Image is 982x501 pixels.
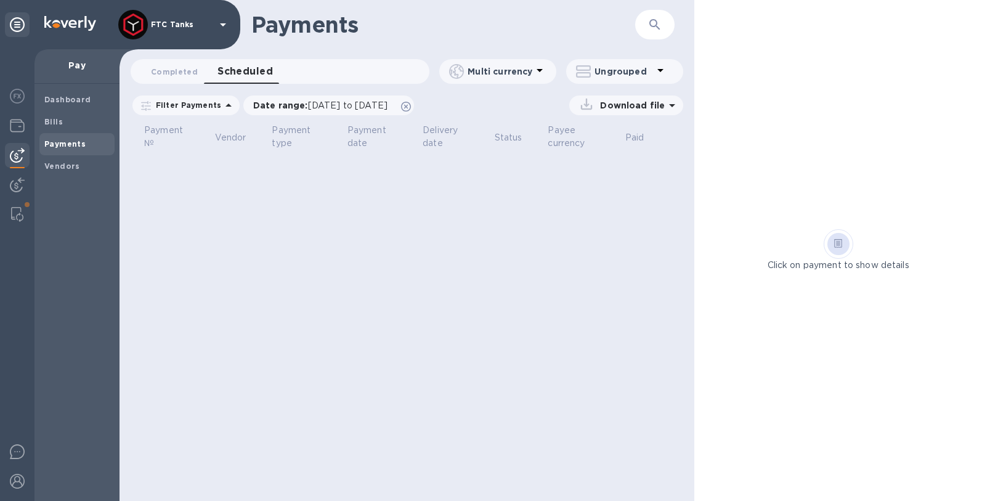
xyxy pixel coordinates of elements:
[272,124,321,150] p: Payment type
[768,259,909,272] p: Click on payment to show details
[10,118,25,133] img: Wallets
[423,124,469,150] p: Delivery date
[144,124,205,150] span: Payment №
[144,124,189,150] p: Payment №
[548,124,599,150] p: Payee currency
[215,131,246,144] p: Vendor
[44,117,63,126] b: Bills
[625,131,660,144] span: Paid
[272,124,337,150] span: Payment type
[151,65,198,78] span: Completed
[595,99,665,112] p: Download file
[253,99,394,112] p: Date range :
[44,161,80,171] b: Vendors
[44,59,110,71] p: Pay
[548,124,615,150] span: Payee currency
[217,63,273,80] span: Scheduled
[5,12,30,37] div: Unpin categories
[44,95,91,104] b: Dashboard
[347,124,413,150] span: Payment date
[495,131,538,144] span: Status
[308,100,388,110] span: [DATE] to [DATE]
[468,65,532,78] p: Multi currency
[625,131,644,144] p: Paid
[10,89,25,104] img: Foreign exchange
[495,131,522,144] p: Status
[423,124,485,150] span: Delivery date
[347,124,397,150] p: Payment date
[243,96,414,115] div: Date range:[DATE] to [DATE]
[151,20,213,29] p: FTC Tanks
[44,16,96,31] img: Logo
[151,100,221,110] p: Filter Payments
[251,12,635,38] h1: Payments
[215,131,262,144] span: Vendor
[594,65,653,78] p: Ungrouped
[44,139,86,149] b: Payments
